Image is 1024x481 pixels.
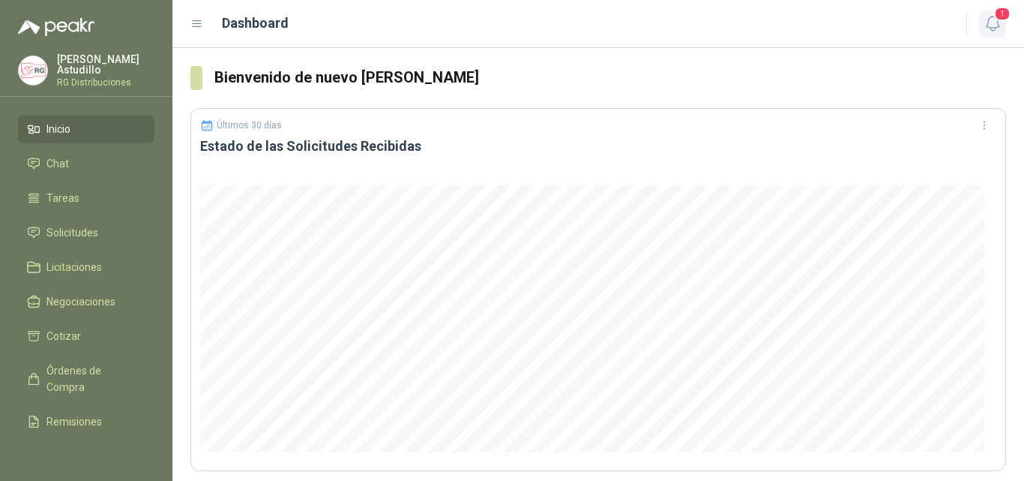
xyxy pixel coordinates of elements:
[46,413,102,430] span: Remisiones
[57,54,154,75] p: [PERSON_NAME] Astudillo
[46,259,102,275] span: Licitaciones
[19,56,47,85] img: Company Logo
[18,356,154,401] a: Órdenes de Compra
[18,115,154,143] a: Inicio
[46,224,98,241] span: Solicitudes
[18,149,154,178] a: Chat
[217,120,282,131] p: Últimos 30 días
[18,184,154,212] a: Tareas
[46,155,69,172] span: Chat
[18,218,154,247] a: Solicitudes
[994,7,1011,21] span: 1
[200,137,996,155] h3: Estado de las Solicitudes Recibidas
[46,121,70,137] span: Inicio
[18,442,154,470] a: Configuración
[979,11,1006,38] button: 1
[222,13,289,34] h1: Dashboard
[214,66,1006,89] h3: Bienvenido de nuevo [PERSON_NAME]
[46,362,140,395] span: Órdenes de Compra
[18,253,154,281] a: Licitaciones
[46,328,81,344] span: Cotizar
[57,78,154,87] p: RG Distribuciones
[46,190,79,206] span: Tareas
[46,293,115,310] span: Negociaciones
[18,322,154,350] a: Cotizar
[18,287,154,316] a: Negociaciones
[18,407,154,436] a: Remisiones
[18,18,94,36] img: Logo peakr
